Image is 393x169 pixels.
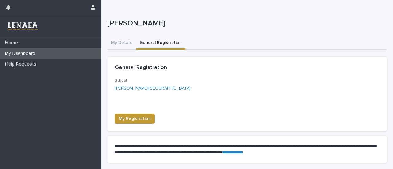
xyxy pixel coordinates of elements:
h2: General Registration [115,64,167,71]
span: School [115,79,127,83]
a: [PERSON_NAME][GEOGRAPHIC_DATA] [115,85,191,92]
p: Help Requests [2,61,41,67]
p: [PERSON_NAME] [107,19,384,28]
img: 3TRreipReCSEaaZc33pQ [5,20,40,32]
p: Home [2,40,23,46]
button: My Details [107,37,136,50]
button: My Registration [115,114,155,124]
button: General Registration [136,37,185,50]
p: My Dashboard [2,51,40,56]
span: My Registration [119,116,151,122]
